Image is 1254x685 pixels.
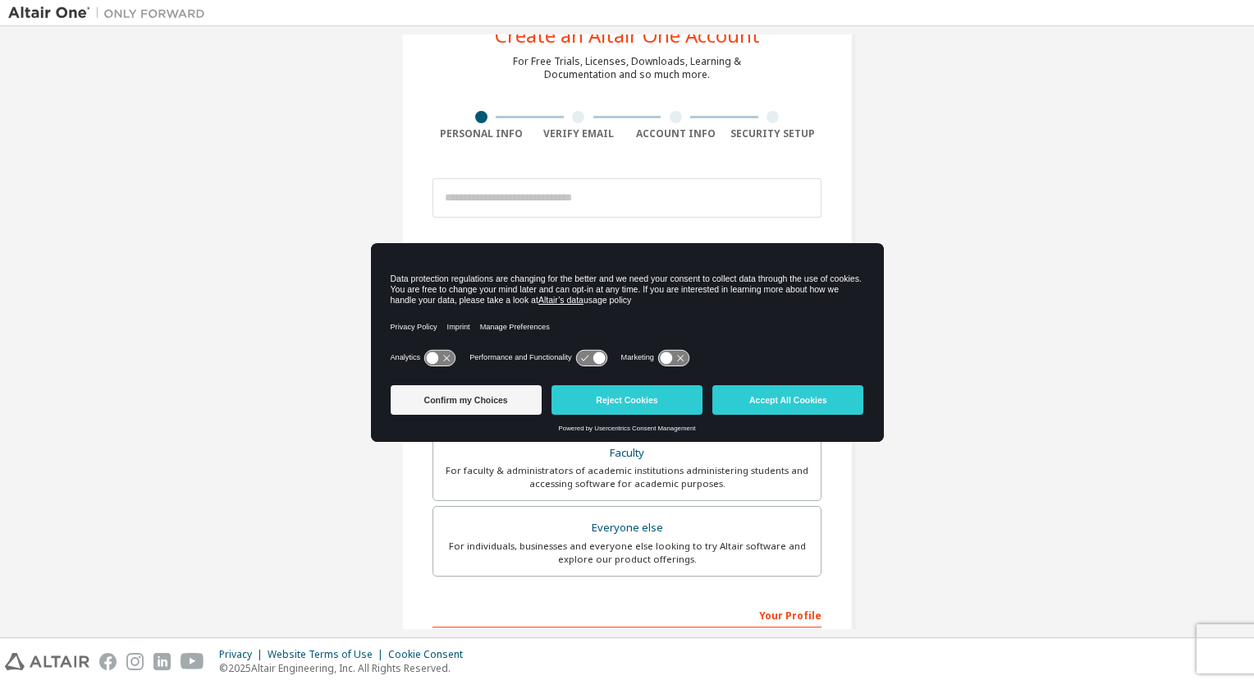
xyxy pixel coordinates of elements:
div: Cookie Consent [388,648,473,661]
img: altair_logo.svg [5,653,89,670]
div: For faculty & administrators of academic institutions administering students and accessing softwa... [443,464,811,490]
div: Website Terms of Use [268,648,388,661]
div: Privacy [219,648,268,661]
div: Account Type [432,236,822,262]
div: Account Info [627,127,725,140]
div: Everyone else [443,517,811,540]
div: Create an Altair One Account [495,25,760,45]
div: Personal Info [432,127,530,140]
div: Faculty [443,442,811,465]
img: instagram.svg [126,653,144,670]
div: Your Profile [432,601,822,628]
div: For individuals, businesses and everyone else looking to try Altair software and explore our prod... [443,540,811,566]
div: For Free Trials, Licenses, Downloads, Learning & Documentation and so much more. [513,55,741,81]
p: © 2025 Altair Engineering, Inc. All Rights Reserved. [219,661,473,675]
img: Altair One [8,5,213,21]
div: Verify Email [530,127,628,140]
img: linkedin.svg [153,653,171,670]
div: Security Setup [725,127,822,140]
img: facebook.svg [99,653,117,670]
img: youtube.svg [181,653,204,670]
